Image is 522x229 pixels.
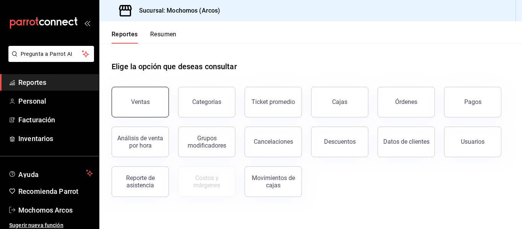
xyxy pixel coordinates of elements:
button: Análisis de venta por hora [112,127,169,157]
span: Pregunta a Parrot AI [21,50,82,58]
div: Movimientos de cajas [250,174,297,189]
div: Usuarios [461,138,485,145]
div: Ventas [131,98,150,106]
button: Usuarios [444,127,501,157]
button: Grupos modificadores [178,127,235,157]
span: Inventarios [18,133,93,144]
button: Descuentos [311,127,368,157]
span: Ayuda [18,169,83,178]
button: Datos de clientes [378,127,435,157]
button: Cancelaciones [245,127,302,157]
div: Ticket promedio [251,98,295,106]
span: Recomienda Parrot [18,186,93,197]
div: Datos de clientes [383,138,430,145]
button: Resumen [150,31,177,44]
button: open_drawer_menu [84,20,90,26]
button: Ventas [112,87,169,117]
a: Pregunta a Parrot AI [5,55,94,63]
button: Movimientos de cajas [245,166,302,197]
button: Reportes [112,31,138,44]
button: Reporte de asistencia [112,166,169,197]
span: Mochomos Arcos [18,205,93,215]
div: Órdenes [395,98,417,106]
div: Costos y márgenes [183,174,230,189]
button: Categorías [178,87,235,117]
div: Análisis de venta por hora [117,135,164,149]
h3: Sucursal: Mochomos (Arcos) [133,6,220,15]
div: Cancelaciones [254,138,293,145]
h1: Elige la opción que deseas consultar [112,61,237,72]
div: Reporte de asistencia [117,174,164,189]
span: Facturación [18,115,93,125]
div: Descuentos [324,138,356,145]
button: Ticket promedio [245,87,302,117]
button: Órdenes [378,87,435,117]
button: Contrata inventarios para ver este reporte [178,166,235,197]
button: Pagos [444,87,501,117]
span: Reportes [18,77,93,88]
div: Pagos [464,98,481,106]
span: Personal [18,96,93,106]
div: Grupos modificadores [183,135,230,149]
button: Cajas [311,87,368,117]
div: Categorías [192,98,221,106]
div: Cajas [332,98,347,106]
button: Pregunta a Parrot AI [8,46,94,62]
div: navigation tabs [112,31,177,44]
